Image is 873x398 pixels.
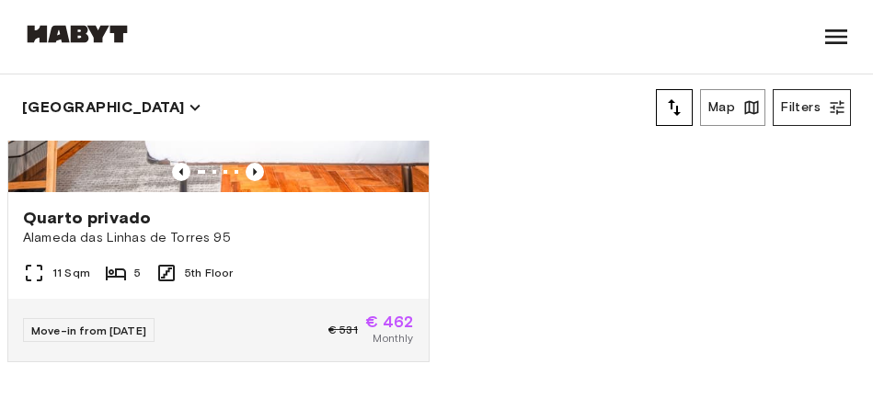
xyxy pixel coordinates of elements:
[773,89,851,126] button: Filters
[185,265,233,281] span: 5th Floor
[23,229,414,247] span: Alameda das Linhas de Torres 95
[22,25,132,43] img: Habyt
[134,265,141,281] span: 5
[172,163,190,181] button: Previous image
[22,95,201,120] button: [GEOGRAPHIC_DATA]
[52,265,90,281] span: 11 Sqm
[373,330,413,347] span: Monthly
[700,89,765,126] button: Map
[23,207,151,229] span: Quarto privado
[328,322,358,338] span: € 531
[656,89,693,126] button: tune
[365,313,414,330] span: € 462
[31,324,146,337] span: Move-in from [DATE]
[246,163,264,181] button: Previous image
